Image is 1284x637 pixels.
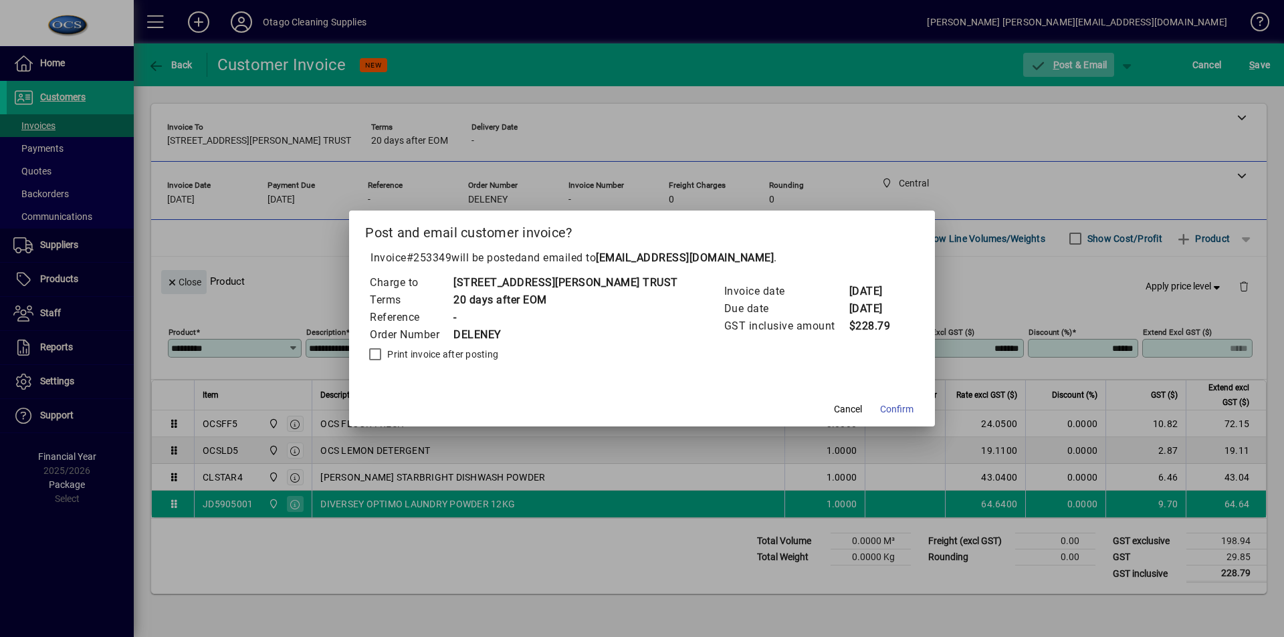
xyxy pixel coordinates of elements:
h2: Post and email customer invoice? [349,211,935,249]
span: Confirm [880,402,914,416]
button: Cancel [827,397,869,421]
td: [DATE] [849,283,902,300]
td: GST inclusive amount [724,317,849,335]
td: DELENEY [453,326,678,344]
td: [DATE] [849,300,902,317]
span: #253349 [407,251,452,264]
span: Cancel [834,402,862,416]
td: Terms [369,291,453,309]
td: Reference [369,309,453,326]
td: Due date [724,300,849,317]
td: - [453,309,678,326]
b: [EMAIL_ADDRESS][DOMAIN_NAME] [596,251,774,264]
button: Confirm [875,397,919,421]
span: and emailed to [521,251,774,264]
td: Invoice date [724,283,849,300]
td: 20 days after EOM [453,291,678,309]
td: Charge to [369,274,453,291]
label: Print invoice after posting [385,348,498,361]
td: [STREET_ADDRESS][PERSON_NAME] TRUST [453,274,678,291]
p: Invoice will be posted . [365,250,919,266]
td: $228.79 [849,317,902,335]
td: Order Number [369,326,453,344]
